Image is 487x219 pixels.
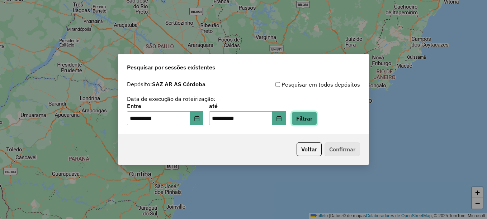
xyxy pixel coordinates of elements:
[127,102,203,110] label: Entre
[209,102,285,110] label: até
[152,81,205,88] strong: SAZ AR AS Córdoba
[127,63,215,72] span: Pesquisar por sessões existentes
[297,142,322,156] button: Voltar
[282,80,360,89] font: Pesquisar em todos depósitos
[127,94,216,103] label: Data de execução da roteirização:
[127,80,205,88] label: Depósito:
[272,111,286,126] button: Elija la fecha
[292,112,317,125] button: Filtrar
[190,111,204,126] button: Elija la fecha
